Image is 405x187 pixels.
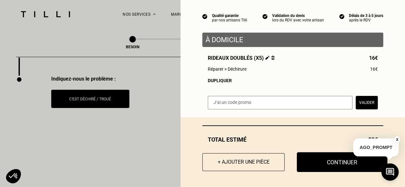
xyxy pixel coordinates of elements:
[202,153,285,171] button: + Ajouter une pièce
[394,136,400,143] button: X
[208,78,378,83] div: Dupliquer
[263,13,268,19] img: icon list info
[297,152,387,172] button: Continuer
[206,36,380,44] p: À domicile
[353,138,399,156] p: AGO_PROMPT
[369,55,378,61] span: 16€
[208,66,247,72] span: Réparer > Déchirure
[202,13,207,19] img: icon list info
[265,56,270,60] img: Éditer
[202,136,383,143] div: Total estimé
[339,13,344,19] img: icon list info
[370,66,378,72] span: 16€
[272,18,324,22] div: lors du RDV avec votre artisan
[208,96,352,109] input: J‘ai un code promo
[356,96,378,109] button: Valider
[208,55,275,61] span: Rideaux doublés (x5)
[349,18,383,22] div: après le RDV
[212,13,247,18] div: Qualité garantie
[272,13,324,18] div: Validation du devis
[212,18,247,22] div: par nos artisans Tilli
[271,56,275,60] img: Supprimer
[349,13,383,18] div: Délais de 3 à 5 jours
